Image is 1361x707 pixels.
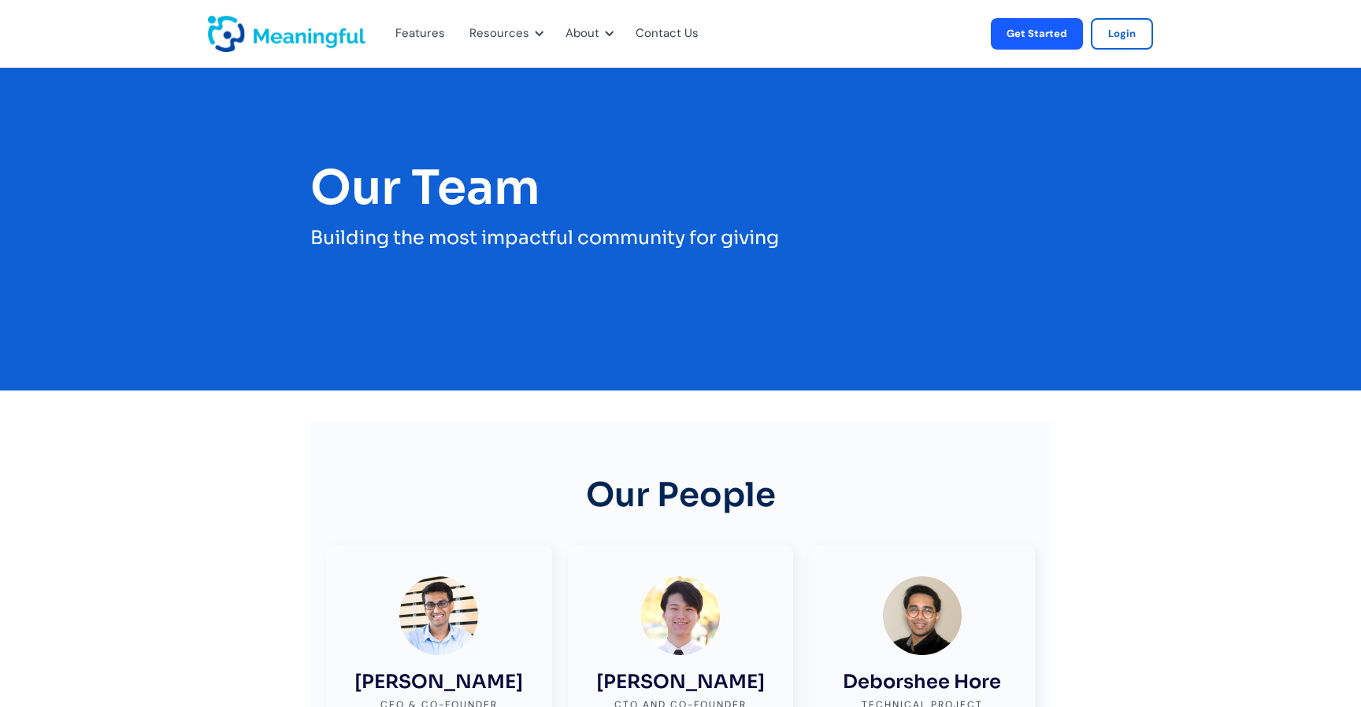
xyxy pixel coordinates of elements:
[310,222,1051,254] div: Building the most impactful community for giving
[636,24,699,44] a: Contact Us
[208,16,247,52] a: home
[460,8,548,60] div: Resources
[586,453,776,537] h2: Our People
[310,162,1051,214] h1: Our Team
[395,24,445,44] div: Features
[596,671,765,694] h3: [PERSON_NAME]
[991,18,1083,50] a: Get Started
[843,671,1001,694] h3: Deborshee Hore
[1091,18,1153,50] a: Login
[566,24,599,44] div: About
[386,8,452,60] div: Features
[354,671,523,694] h3: [PERSON_NAME]
[556,8,618,60] div: About
[395,24,433,44] a: Features
[469,24,529,44] div: Resources
[626,8,718,60] div: Contact Us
